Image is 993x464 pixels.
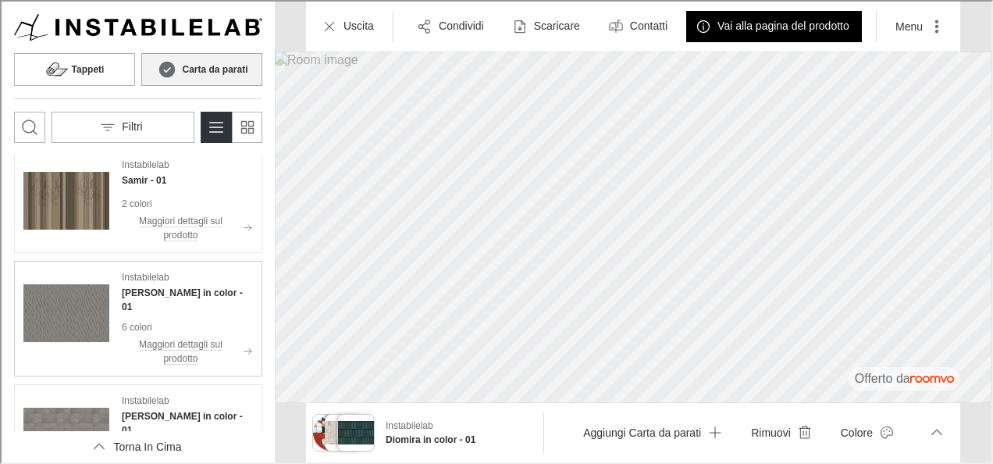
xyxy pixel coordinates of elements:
[70,61,103,75] h6: Tappeti
[120,211,251,242] button: Maggiori dettagli sul prodotto
[384,417,432,431] p: Instabilelab
[737,416,820,447] button: Remove product
[685,9,860,41] button: Vai alla pagina del prodotto
[199,110,230,141] button: Passa alla visualizzazione dettagliata
[120,408,251,436] h4: Barnaba in color - 01
[120,334,251,366] button: Maggiori dettagli sul prodotto
[12,430,261,461] button: Scroll back to the beginning
[230,110,261,141] button: Passa alla visualizzazione semplice
[50,110,193,141] button: Open the filters menu
[120,195,251,209] p: 2 colori
[22,156,108,242] img: Samir. Link opens in a new window.
[120,212,238,241] p: Maggiori dettagli sul prodotto
[120,284,251,312] h4: Astrid in color - 01
[909,416,952,447] button: More actions
[336,413,372,449] img: Diomira in color
[12,52,133,84] button: Tappeti
[120,319,251,333] p: 6 colori
[12,12,261,39] a: Vai al sito web di Instabilelab .
[532,17,578,33] p: Scaricare
[140,52,261,84] button: Carta da parati
[379,412,536,450] button: Show details for Diomira in color
[199,110,261,141] div: Product List Mode Selector
[384,431,531,445] h6: Diomira in color - 01
[324,413,360,449] img: Kosta
[501,9,591,41] button: Scaricare
[853,369,952,386] div: Il visualizzatore è fornito da Roomvo.
[881,9,952,41] button: More actions
[569,416,731,447] button: Aggiungi Carta da parati
[12,259,261,375] div: See Astrid in color in the room
[22,269,108,355] img: Astrid in color. Link opens in a new window.
[120,118,141,134] p: Filtri
[120,172,165,186] h4: Samir - 01
[853,369,952,386] p: Offerto da
[120,392,168,406] p: Instabilelab
[437,17,482,33] p: Condividi
[827,416,902,447] button: Open color dialog
[311,9,385,41] button: Uscita
[406,9,495,41] button: Condividi
[716,17,848,33] p: Vai alla pagina del prodotto
[120,269,168,283] p: Instabilelab
[120,336,238,364] p: Maggiori dettagli sul prodotto
[909,374,952,381] img: roomvo_wordmark.svg
[628,17,666,33] p: Contatti
[12,12,261,39] img: Logo representing Instabilelab.
[311,413,347,449] img: 60's
[597,9,678,41] button: Contatti
[342,17,372,33] p: Uscita
[311,412,373,450] button: See products applied in the visualizer
[12,147,261,252] div: See Samir in the room
[180,61,246,75] h6: Carta da parati
[120,156,168,170] p: Instabilelab
[12,110,44,141] button: Apri la casella di ricerca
